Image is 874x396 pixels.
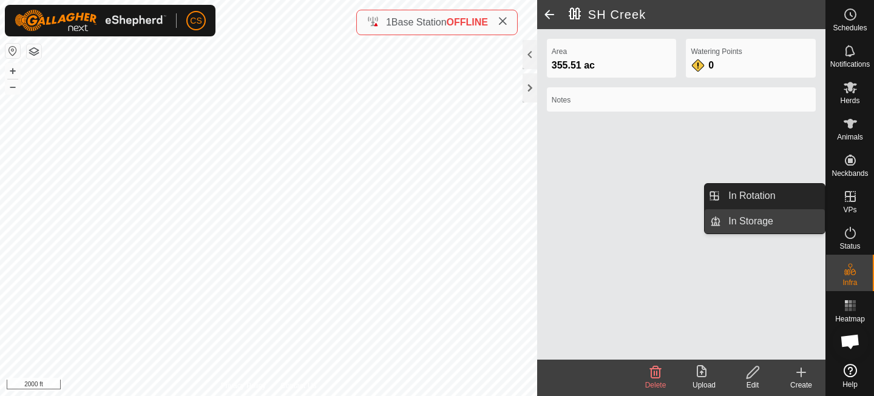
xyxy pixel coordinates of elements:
span: 1 [386,17,391,27]
li: In Storage [705,209,825,233]
div: Edit [728,380,777,391]
span: Schedules [833,24,867,32]
a: Privacy Policy [220,380,266,391]
a: Contact Us [280,380,316,391]
span: Neckbands [832,170,868,177]
li: In Rotation [705,184,825,208]
a: In Rotation [721,184,825,208]
button: Reset Map [5,44,20,58]
button: Map Layers [27,44,41,59]
button: – [5,79,20,94]
span: In Storage [728,214,773,229]
label: Notes [552,95,811,106]
span: Animals [837,133,863,141]
span: Delete [645,381,666,389]
span: VPs [843,206,856,213]
div: Upload [680,380,728,391]
span: Infra [842,279,857,286]
span: Base Station [391,17,447,27]
label: Area [552,46,672,57]
a: In Storage [721,209,825,233]
a: Help [826,359,874,393]
a: Open chat [832,323,869,360]
button: + [5,64,20,78]
h2: SH Creek [569,7,825,22]
span: OFFLINE [447,17,488,27]
span: 355.51 ac [552,60,595,70]
span: Heatmap [835,315,865,323]
label: Watering Points [691,46,811,57]
span: Notifications [830,61,870,68]
span: Status [839,243,860,250]
span: Herds [840,97,859,104]
span: Help [842,381,858,388]
span: CS [190,15,202,27]
img: Gallagher Logo [15,10,166,32]
span: 0 [708,60,714,70]
div: Create [777,380,825,391]
span: In Rotation [728,189,775,203]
